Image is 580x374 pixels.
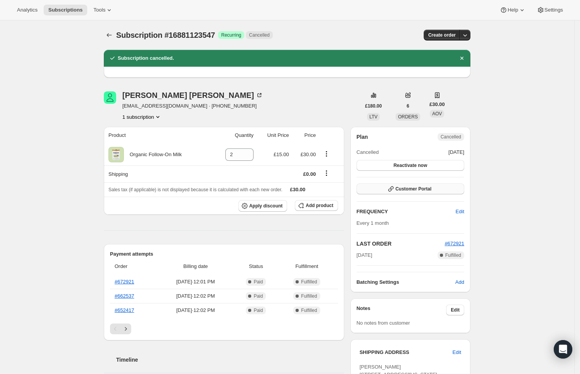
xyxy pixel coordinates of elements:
[394,162,427,168] span: Reactivate now
[221,32,241,38] span: Recurring
[357,305,446,315] h3: Notes
[360,349,453,356] h3: SHIPPING ADDRESS
[254,307,263,313] span: Paid
[122,102,263,110] span: [EMAIL_ADDRESS][DOMAIN_NAME] · [PHONE_NUMBER]
[115,307,134,313] a: #652417
[48,7,83,13] span: Subscriptions
[290,187,306,192] span: £30.00
[495,5,530,15] button: Help
[369,114,377,120] span: LTV
[448,148,464,156] span: [DATE]
[357,278,455,286] h6: Batching Settings
[357,160,464,171] button: Reactivate now
[402,101,414,111] button: 6
[237,263,276,270] span: Status
[507,7,518,13] span: Help
[280,263,333,270] span: Fulfillment
[301,293,317,299] span: Fulfilled
[451,206,469,218] button: Edit
[448,346,466,359] button: Edit
[274,152,289,157] span: £15.00
[357,133,368,141] h2: Plan
[110,258,157,275] th: Order
[89,5,118,15] button: Tools
[108,187,282,192] span: Sales tax (if applicable) is not displayed because it is calculated with each new order.
[446,305,464,315] button: Edit
[357,208,456,216] h2: FREQUENCY
[453,349,461,356] span: Edit
[120,323,131,334] button: Next
[357,320,410,326] span: No notes from customer
[116,31,215,39] span: Subscription #16881123547
[554,340,572,359] div: Open Intercom Messenger
[441,134,461,140] span: Cancelled
[104,30,115,40] button: Subscriptions
[457,53,467,64] button: Dismiss notification
[320,169,333,177] button: Shipping actions
[445,241,464,246] a: #672921
[254,293,263,299] span: Paid
[44,5,87,15] button: Subscriptions
[212,127,256,144] th: Quantity
[320,150,333,158] button: Product actions
[430,101,445,108] span: £30.00
[110,250,338,258] h2: Payment attempts
[424,30,460,40] button: Create order
[357,184,464,194] button: Customer Portal
[432,111,442,116] span: AOV
[12,5,42,15] button: Analytics
[118,54,174,62] h2: Subscription cancelled.
[360,101,386,111] button: £180.00
[116,356,344,364] h2: Timeline
[295,200,338,211] button: Add product
[254,279,263,285] span: Paid
[249,32,269,38] span: Cancelled
[365,103,382,109] span: £180.00
[451,307,460,313] span: Edit
[357,220,389,226] span: Every 1 month
[110,323,338,334] nav: Pagination
[301,279,317,285] span: Fulfilled
[124,151,182,158] div: Organic Follow-On Milk
[445,252,461,258] span: Fulfilled
[104,91,116,104] span: Luke McMillan
[532,5,568,15] button: Settings
[104,127,212,144] th: Product
[159,292,232,300] span: [DATE] · 12:02 PM
[445,240,464,248] button: #672921
[122,113,162,121] button: Product actions
[456,208,464,216] span: Edit
[428,32,456,38] span: Create order
[544,7,563,13] span: Settings
[108,147,124,162] img: product img
[398,114,418,120] span: ORDERS
[115,279,134,285] a: #672921
[357,240,445,248] h2: LAST ORDER
[451,276,469,288] button: Add
[455,278,464,286] span: Add
[122,91,263,99] div: [PERSON_NAME] [PERSON_NAME]
[407,103,409,109] span: 6
[17,7,37,13] span: Analytics
[238,200,287,212] button: Apply discount
[159,307,232,314] span: [DATE] · 12:02 PM
[249,203,283,209] span: Apply discount
[256,127,291,144] th: Unit Price
[159,263,232,270] span: Billing date
[306,202,333,209] span: Add product
[159,278,232,286] span: [DATE] · 12:01 PM
[357,251,372,259] span: [DATE]
[396,186,431,192] span: Customer Portal
[301,307,317,313] span: Fulfilled
[93,7,105,13] span: Tools
[301,152,316,157] span: £30.00
[104,165,212,182] th: Shipping
[303,171,316,177] span: £0.00
[357,148,379,156] span: Cancelled
[291,127,318,144] th: Price
[115,293,134,299] a: #662537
